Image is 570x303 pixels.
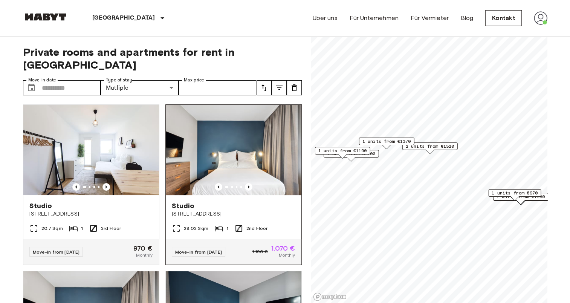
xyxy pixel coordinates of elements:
[488,189,541,201] div: Map marker
[184,77,204,83] label: Max price
[23,104,159,265] a: Marketing picture of unit DE-01-002-018-01HPrevious imagePrevious imageStudio[STREET_ADDRESS]20.7...
[245,183,252,191] button: Previous image
[136,252,153,259] span: Monthly
[92,14,155,23] p: [GEOGRAPHIC_DATA]
[278,252,295,259] span: Monthly
[362,138,411,145] span: 1 units from €1370
[226,225,228,232] span: 1
[106,77,132,83] label: Type of stay
[172,201,195,210] span: Studio
[23,46,302,71] span: Private rooms and apartments for rent in [GEOGRAPHIC_DATA]
[534,11,547,25] img: avatar
[175,249,222,255] span: Move-in from [DATE]
[81,225,83,232] span: 1
[101,225,121,232] span: 3rd Floor
[461,14,474,23] a: Blog
[246,225,267,232] span: 2nd Floor
[28,77,56,83] label: Move-in date
[72,183,80,191] button: Previous image
[359,138,414,149] div: Map marker
[29,210,153,218] span: [STREET_ADDRESS]
[318,147,367,154] span: 1 units from €1190
[287,80,302,95] button: tune
[496,193,545,200] span: 1 units from €1280
[272,80,287,95] button: tune
[24,80,39,95] button: Choose date
[411,14,449,23] a: Für Vermieter
[101,80,179,95] div: Mutliple
[215,183,222,191] button: Previous image
[315,147,370,159] div: Map marker
[350,14,399,23] a: Für Unternehmen
[41,225,63,232] span: 20.7 Sqm
[313,292,346,301] a: Mapbox logo
[252,248,268,255] span: 1.190 €
[29,201,52,210] span: Studio
[166,105,301,195] img: Marketing picture of unit DE-01-480-215-01
[165,104,302,265] a: Marketing picture of unit DE-01-480-215-01Previous imagePrevious imageStudio[STREET_ADDRESS]28.02...
[323,150,379,162] div: Map marker
[133,245,153,252] span: 970 €
[492,190,538,196] span: 1 units from €970
[271,245,295,252] span: 1.070 €
[172,210,295,218] span: [STREET_ADDRESS]
[327,150,375,157] span: 1 units from €1200
[257,80,272,95] button: tune
[405,143,454,150] span: 2 units from €1320
[184,225,208,232] span: 28.02 Sqm
[485,10,521,26] a: Kontakt
[312,14,337,23] a: Über uns
[23,13,68,21] img: Habyt
[23,105,159,195] img: Marketing picture of unit DE-01-002-018-01H
[102,183,110,191] button: Previous image
[402,142,457,154] div: Map marker
[33,249,80,255] span: Move-in from [DATE]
